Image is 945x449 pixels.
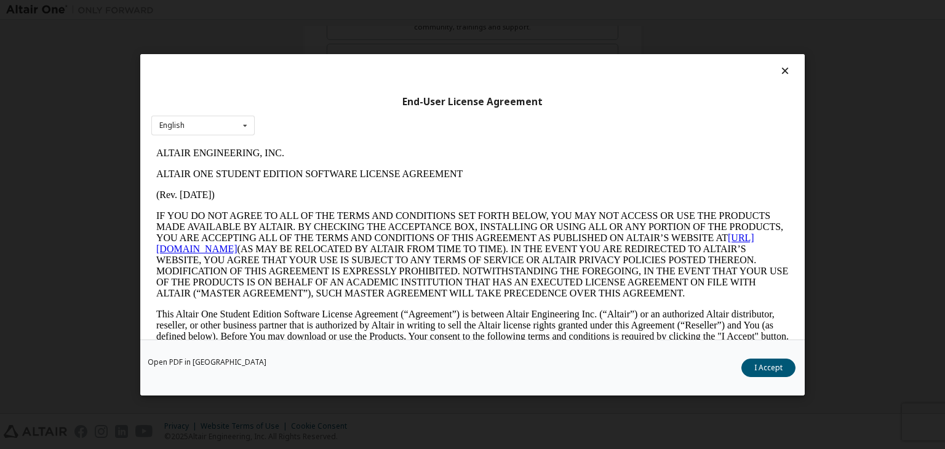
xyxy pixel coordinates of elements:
[5,26,637,37] p: ALTAIR ONE STUDENT EDITION SOFTWARE LICENSE AGREEMENT
[148,359,266,366] a: Open PDF in [GEOGRAPHIC_DATA]
[5,5,637,16] p: ALTAIR ENGINEERING, INC.
[151,95,794,108] div: End-User License Agreement
[5,68,637,156] p: IF YOU DO NOT AGREE TO ALL OF THE TERMS AND CONDITIONS SET FORTH BELOW, YOU MAY NOT ACCESS OR USE...
[159,122,185,129] div: English
[741,359,795,377] button: I Accept
[5,90,603,111] a: [URL][DOMAIN_NAME]
[5,47,637,58] p: (Rev. [DATE])
[5,166,637,210] p: This Altair One Student Edition Software License Agreement (“Agreement”) is between Altair Engine...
